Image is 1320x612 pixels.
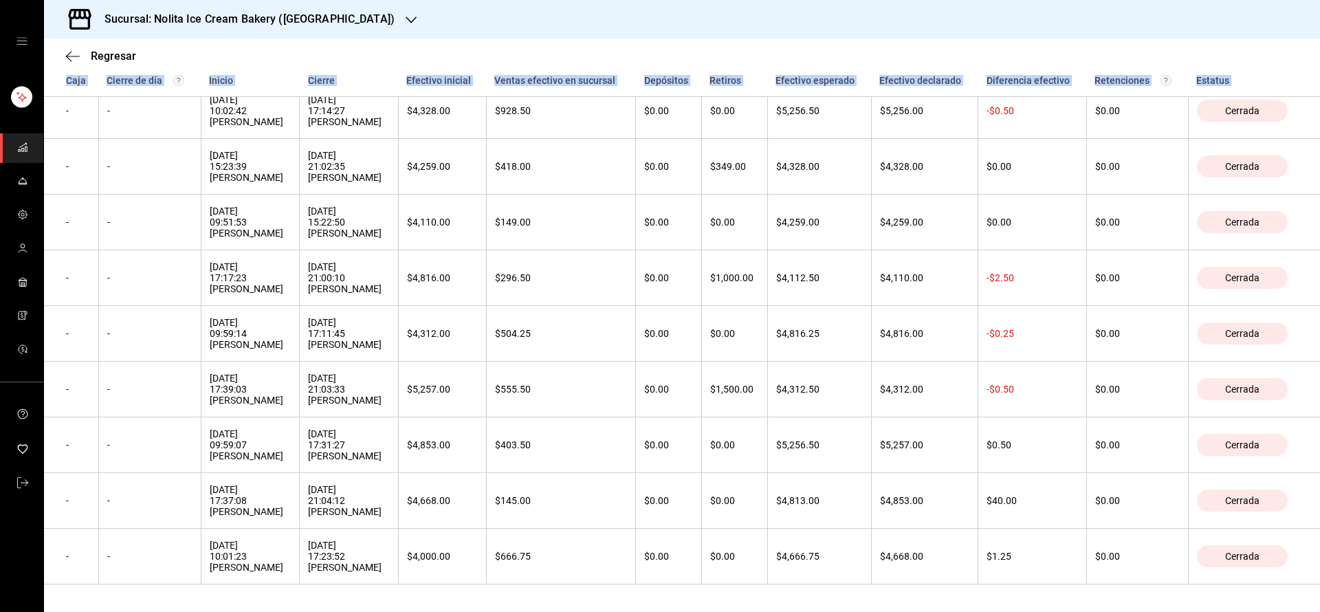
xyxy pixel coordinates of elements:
div: Retiros [709,75,759,86]
div: $504.25 [495,328,627,339]
div: $5,256.50 [776,105,863,116]
div: $4,259.00 [407,161,478,172]
div: [DATE] 21:04:12 [PERSON_NAME] [308,484,389,517]
div: $4,112.50 [776,272,863,283]
div: $0.00 [987,161,1078,172]
div: -$0.50 [987,384,1078,395]
div: $0.00 [710,328,759,339]
div: $0.00 [1095,439,1180,450]
div: - [107,551,192,562]
span: Cerrada [1220,384,1265,395]
div: - [107,272,192,283]
svg: El número de cierre de día es consecutivo y consolida todos los cortes de caja previos en un únic... [173,75,184,86]
div: $4,312.00 [880,384,969,395]
div: $5,257.00 [880,439,969,450]
div: $418.00 [495,161,627,172]
div: $40.00 [987,495,1078,506]
span: Cerrada [1220,439,1265,450]
div: $0.00 [644,495,693,506]
div: Efectivo inicial [406,75,478,86]
div: $4,259.00 [880,217,969,228]
div: $4,853.00 [407,439,478,450]
div: $5,256.50 [776,439,863,450]
div: $149.00 [495,217,627,228]
span: Cerrada [1220,105,1265,116]
div: $1,500.00 [710,384,759,395]
div: $0.00 [1095,161,1180,172]
div: $4,328.00 [776,161,863,172]
h3: Sucursal: Nolita Ice Cream Bakery ([GEOGRAPHIC_DATA]) [93,11,395,28]
div: $4,259.00 [776,217,863,228]
div: $403.50 [495,439,627,450]
span: Cerrada [1220,551,1265,562]
div: $0.00 [710,495,759,506]
div: $928.50 [495,105,627,116]
div: $4,312.00 [407,328,478,339]
div: $0.00 [1095,551,1180,562]
button: open drawer [16,36,27,47]
div: - [66,439,90,450]
div: - [66,551,90,562]
div: Cierre de día [107,75,192,86]
div: Caja [66,75,90,86]
div: $145.00 [495,495,627,506]
span: Regresar [91,50,136,63]
div: Estatus [1196,75,1298,86]
div: - [107,439,192,450]
div: -$0.50 [987,105,1078,116]
div: $1,000.00 [710,272,759,283]
div: - [66,495,90,506]
div: Ventas efectivo en sucursal [494,75,627,86]
div: $0.00 [710,439,759,450]
div: Efectivo esperado [775,75,863,86]
div: [DATE] 10:02:42 [PERSON_NAME] [210,94,291,127]
div: [DATE] 09:59:14 [PERSON_NAME] [210,317,291,350]
div: $4,816.00 [407,272,478,283]
div: Diferencia efectivo [987,75,1079,86]
div: - [107,105,192,116]
div: $1.25 [987,551,1078,562]
div: - [66,384,90,395]
div: [DATE] 09:59:07 [PERSON_NAME] [210,428,291,461]
div: $0.00 [1095,328,1180,339]
div: $0.00 [644,551,693,562]
span: Cerrada [1220,161,1265,172]
div: $0.00 [710,551,759,562]
div: $4,110.00 [880,272,969,283]
div: $4,666.75 [776,551,863,562]
div: $0.00 [1095,105,1180,116]
div: $349.00 [710,161,759,172]
div: Efectivo declarado [879,75,969,86]
div: Retenciones [1094,75,1180,86]
span: Cerrada [1220,328,1265,339]
div: [DATE] 17:37:08 [PERSON_NAME] [210,484,291,517]
div: $4,668.00 [880,551,969,562]
div: $666.75 [495,551,627,562]
div: [DATE] 17:17:23 [PERSON_NAME] [210,261,291,294]
button: Regresar [66,50,136,63]
svg: Total de retenciones de propinas registradas [1160,75,1171,86]
div: $4,813.00 [776,495,863,506]
span: Cerrada [1220,217,1265,228]
div: [DATE] 15:23:39 [PERSON_NAME] [210,150,291,183]
div: $0.00 [644,439,693,450]
div: - [107,495,192,506]
div: - [107,384,192,395]
div: -$0.25 [987,328,1078,339]
div: $0.00 [1095,217,1180,228]
div: -$2.50 [987,272,1078,283]
div: [DATE] 15:22:50 [PERSON_NAME] [308,206,389,239]
div: Inicio [209,75,291,86]
div: $0.00 [710,217,759,228]
div: $4,816.00 [880,328,969,339]
div: $4,312.50 [776,384,863,395]
div: $4,000.00 [407,551,478,562]
div: [DATE] 21:03:33 [PERSON_NAME] [308,373,389,406]
span: Cerrada [1220,495,1265,506]
div: - [107,328,192,339]
div: $4,668.00 [407,495,478,506]
div: $4,853.00 [880,495,969,506]
div: $0.00 [644,105,693,116]
div: $296.50 [495,272,627,283]
div: [DATE] 21:02:35 [PERSON_NAME] [308,150,389,183]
